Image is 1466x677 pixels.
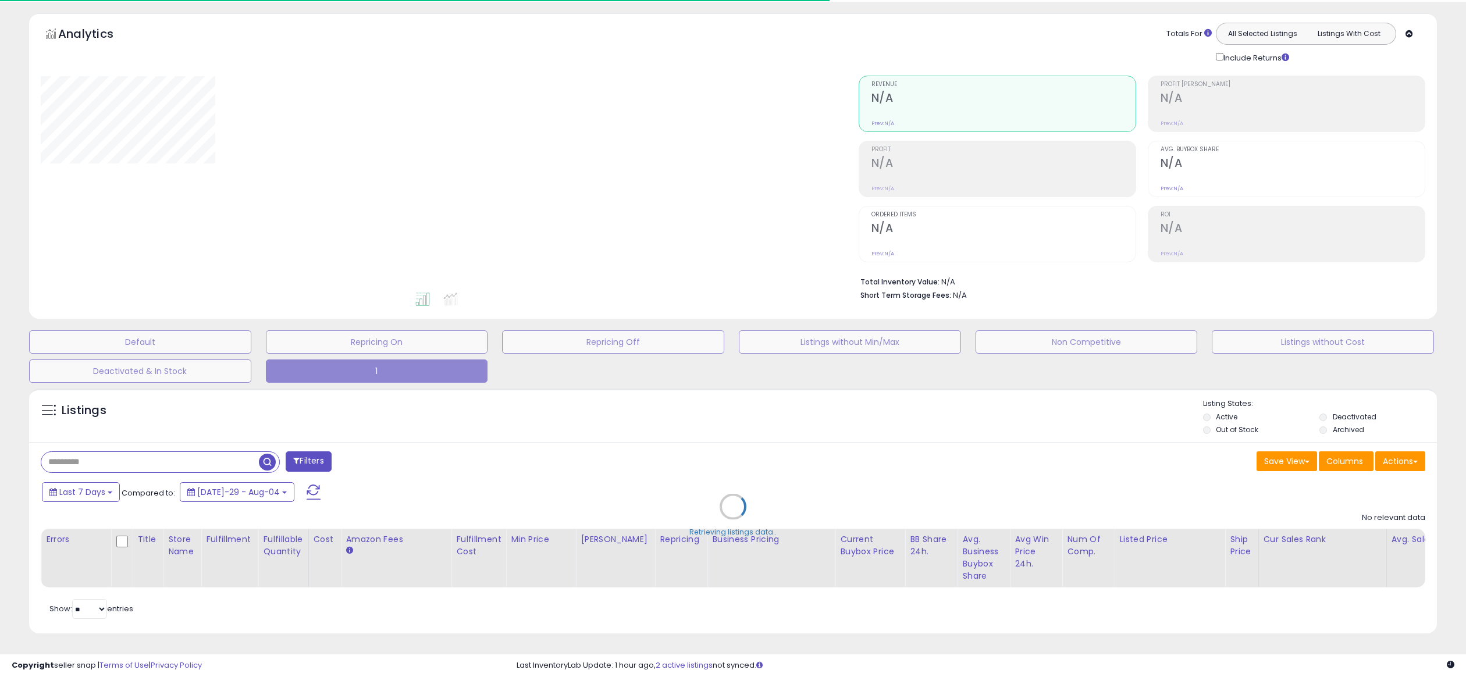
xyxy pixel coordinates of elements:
a: Privacy Policy [151,660,202,671]
div: Include Returns [1207,51,1303,64]
h2: N/A [1161,156,1425,172]
b: Short Term Storage Fees: [860,290,951,300]
b: Total Inventory Value: [860,277,940,287]
h2: N/A [1161,91,1425,107]
button: Repricing Off [502,330,724,354]
button: Non Competitive [976,330,1198,354]
small: Prev: N/A [1161,185,1183,192]
button: Repricing On [266,330,488,354]
span: ROI [1161,212,1425,218]
h2: N/A [1161,222,1425,237]
small: Prev: N/A [1161,120,1183,127]
button: All Selected Listings [1219,26,1306,41]
h5: Analytics [58,26,136,45]
h2: N/A [871,156,1136,172]
div: seller snap | | [12,660,202,671]
span: Avg. Buybox Share [1161,147,1425,153]
small: Prev: N/A [1161,250,1183,257]
div: Totals For [1166,28,1212,40]
a: 2 active listings [656,660,713,671]
small: Prev: N/A [871,120,894,127]
button: Listings without Cost [1212,330,1434,354]
div: Retrieving listings data.. [689,527,777,537]
small: Prev: N/A [871,250,894,257]
button: Listings With Cost [1305,26,1392,41]
a: Terms of Use [99,660,149,671]
h2: N/A [871,222,1136,237]
span: Profit [871,147,1136,153]
strong: Copyright [12,660,54,671]
i: Click here to read more about un-synced listings. [756,661,763,669]
button: Listings without Min/Max [739,330,961,354]
h2: N/A [871,91,1136,107]
button: Default [29,330,251,354]
span: Ordered Items [871,212,1136,218]
button: Deactivated & In Stock [29,359,251,383]
span: N/A [953,290,967,301]
button: 1 [266,359,488,383]
small: Prev: N/A [871,185,894,192]
div: Last InventoryLab Update: 1 hour ago, not synced. [517,660,1454,671]
span: Profit [PERSON_NAME] [1161,81,1425,88]
span: Revenue [871,81,1136,88]
li: N/A [860,274,1417,288]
